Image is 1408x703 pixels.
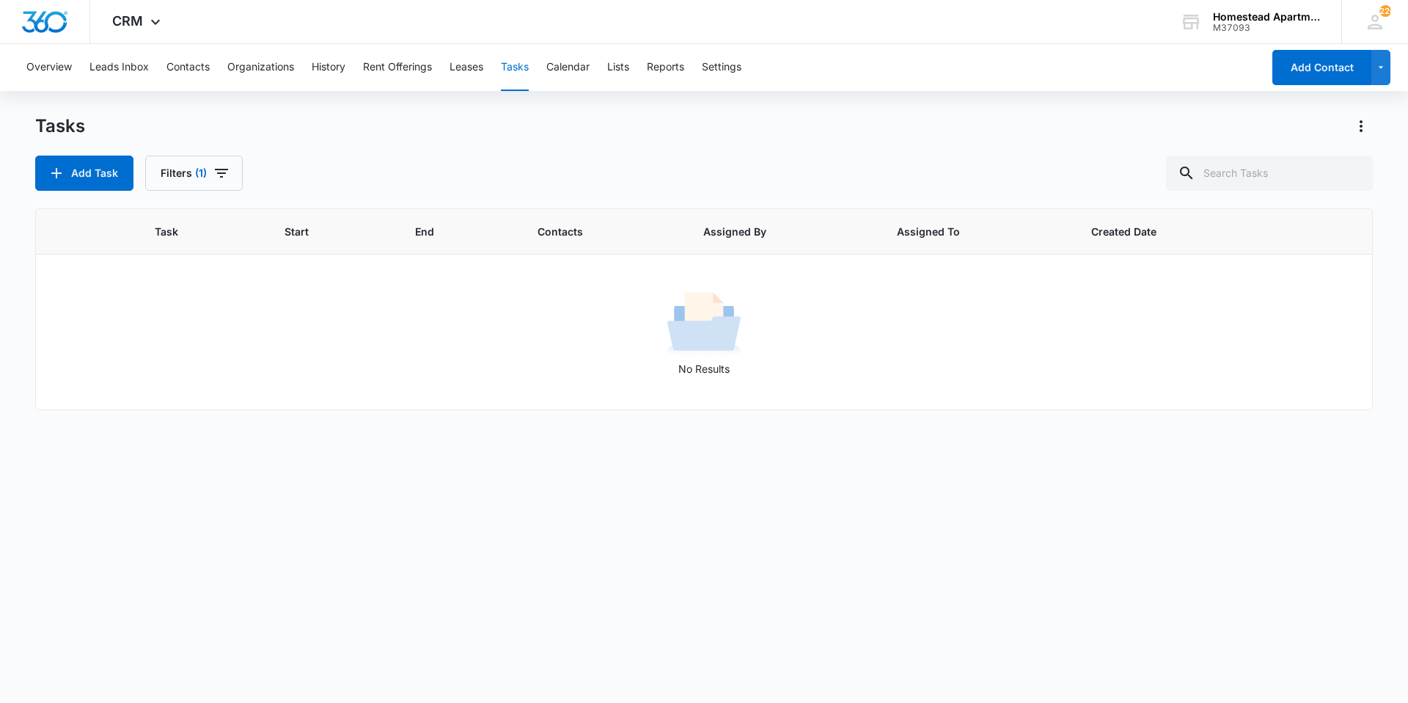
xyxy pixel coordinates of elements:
button: Actions [1349,114,1373,138]
button: Tasks [501,44,529,91]
span: End [415,224,481,239]
div: account id [1213,23,1320,33]
span: Created Date [1091,224,1232,239]
input: Search Tasks [1166,156,1373,191]
img: No Results [667,288,741,361]
button: Add Task [35,156,133,191]
span: CRM [112,13,143,29]
button: History [312,44,345,91]
div: notifications count [1379,5,1391,17]
button: Rent Offerings [363,44,432,91]
button: Settings [702,44,741,91]
span: (1) [195,168,207,178]
button: Add Contact [1272,50,1371,85]
button: Leases [450,44,483,91]
button: Organizations [227,44,294,91]
button: Leads Inbox [89,44,149,91]
span: 220 [1379,5,1391,17]
span: Contacts [538,224,647,239]
span: Task [155,224,228,239]
p: No Results [37,361,1371,376]
button: Lists [607,44,629,91]
span: Assigned By [703,224,840,239]
button: Calendar [546,44,590,91]
button: Overview [26,44,72,91]
h1: Tasks [35,115,85,137]
span: Assigned To [897,224,1034,239]
button: Reports [647,44,684,91]
div: account name [1213,11,1320,23]
button: Contacts [166,44,210,91]
span: Start [285,224,359,239]
button: Filters(1) [145,156,243,191]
